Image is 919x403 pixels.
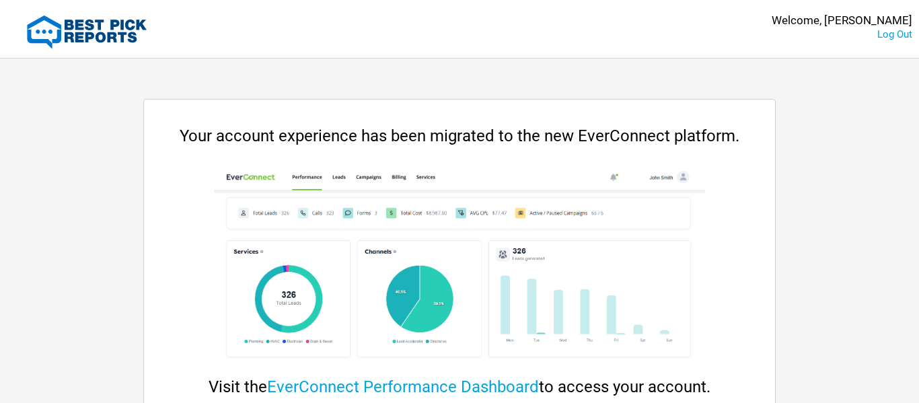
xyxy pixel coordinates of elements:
img: Best Pick Reports Logo [27,15,147,49]
div: Welcome, [PERSON_NAME] [772,13,912,28]
img: cp-dashboard.png [214,166,704,367]
a: Log Out [877,28,912,40]
a: EverConnect Performance Dashboard [267,377,539,396]
div: Your account experience has been migrated to the new EverConnect platform. [171,126,748,145]
div: Visit the to access your account. [171,377,748,396]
